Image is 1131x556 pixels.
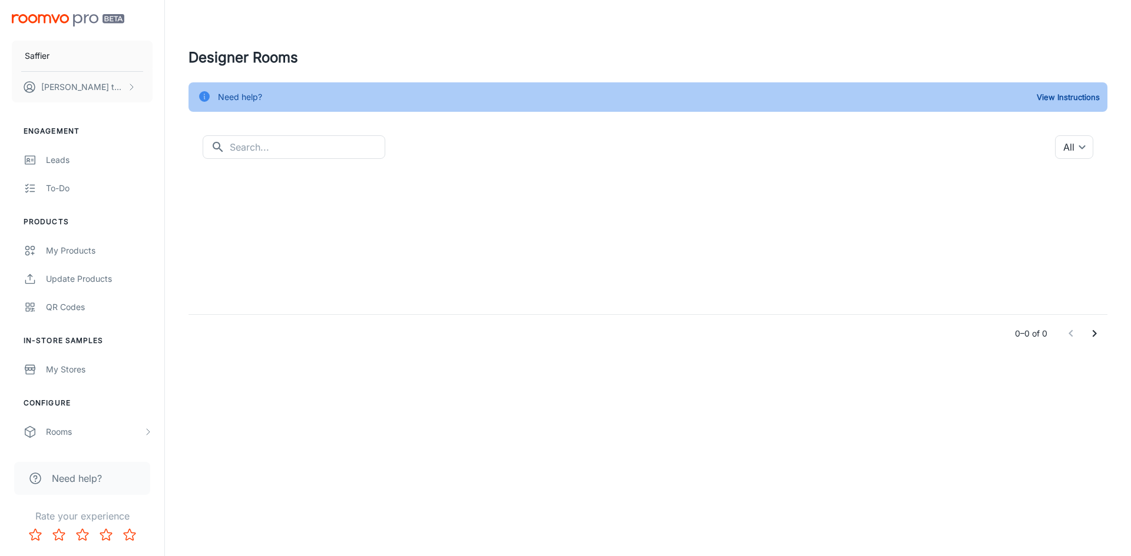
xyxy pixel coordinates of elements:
[46,272,153,285] div: Update Products
[46,182,153,195] div: To-do
[12,41,153,71] button: Saffier
[188,47,1107,68] h4: Designer Rooms
[1055,135,1093,159] div: All
[218,86,262,108] div: Need help?
[1034,88,1103,106] button: View Instructions
[46,363,153,376] div: My Stores
[46,244,153,257] div: My Products
[1083,322,1106,345] button: Go to next page
[1015,327,1047,340] p: 0–0 of 0
[46,301,153,314] div: QR Codes
[12,14,124,26] img: Roomvo PRO Beta
[41,81,124,94] p: [PERSON_NAME] ten Broeke
[230,135,385,159] input: Search...
[12,72,153,102] button: [PERSON_NAME] ten Broeke
[25,49,49,62] p: Saffier
[46,154,153,167] div: Leads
